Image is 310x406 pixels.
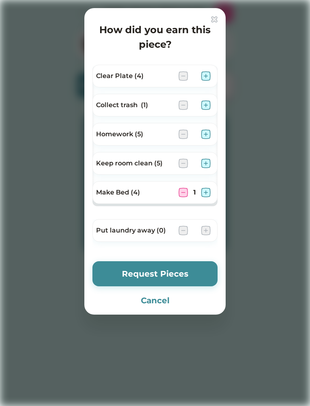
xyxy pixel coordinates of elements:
[211,16,218,23] img: interface-delete-2--remove-bold-add-button-buttons-delete.svg
[201,100,211,110] img: interface-add-square--square-remove-cross-buttons-add-plus-button.svg
[96,188,172,197] div: Make Bed (4)
[96,226,172,235] div: Put laundry away (0)
[201,159,211,168] img: interface-add-square--square-remove-cross-buttons-add-plus-button.svg
[92,261,218,286] button: Request Pieces
[201,71,211,81] img: interface-add-square--square-remove-cross-buttons-add-plus-button.svg
[96,71,172,81] div: Clear Plate (4)
[96,129,172,139] div: Homework (5)
[191,188,198,197] div: 1
[178,71,188,81] img: interface-remove-square--subtract-grey-buttons-remove-add-button-square-delete.svg
[201,129,211,139] img: interface-add-square--square-remove-cross-buttons-add-plus-button.svg
[178,226,188,235] img: interface-remove-square--subtract-grey-buttons-remove-add-button-square-delete.svg
[178,188,188,197] img: interface-remove-square--subtract-buttons-remove-add-button-square-delete.svg
[96,100,172,110] div: Collect trash (1)
[96,159,172,168] div: Keep room clean (5)
[92,294,218,307] button: Cancel
[178,159,188,168] img: interface-remove-square--subtract-grey-buttons-remove-add-button-square-delete.svg
[178,100,188,110] img: interface-remove-square--subtract-grey-buttons-remove-add-button-square-delete.svg
[201,226,211,235] img: interface-add-square--square-remove-cross-buttons-add-plus-button.svg
[178,129,188,139] img: interface-remove-square--subtract-grey-buttons-remove-add-button-square-delete.svg
[92,23,218,52] h4: How did you earn this piece?
[201,188,211,197] img: interface-add-square--square-remove-cross-buttons-add-plus-button.svg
